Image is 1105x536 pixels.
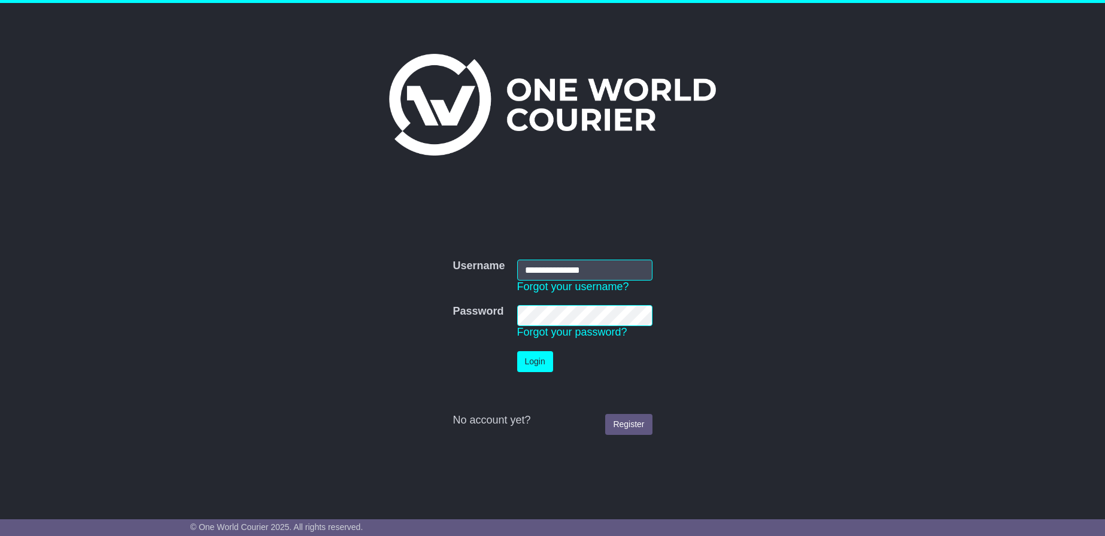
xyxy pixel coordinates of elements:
a: Register [605,414,652,435]
label: Password [453,305,503,318]
img: One World [389,54,716,156]
a: Forgot your username? [517,281,629,293]
a: Forgot your password? [517,326,627,338]
div: No account yet? [453,414,652,427]
span: © One World Courier 2025. All rights reserved. [190,522,363,532]
label: Username [453,260,505,273]
button: Login [517,351,553,372]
